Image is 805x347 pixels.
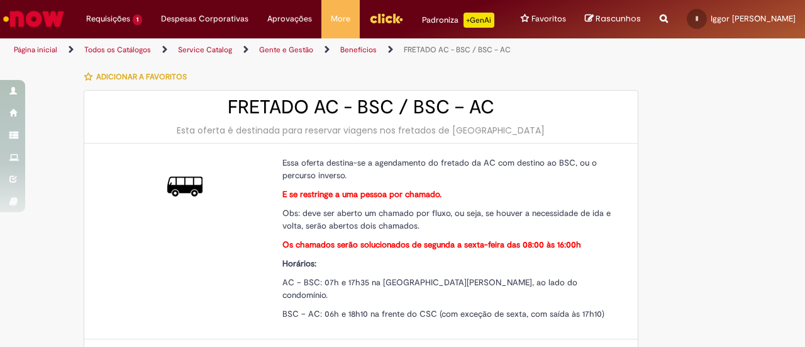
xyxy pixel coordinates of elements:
[282,309,604,319] span: BSC – AC: 06h e 18h10 na frente do CSC (com exceção de sexta, com saída às 17h10)
[86,13,130,25] span: Requisições
[96,72,187,82] span: Adicionar a Favoritos
[331,13,350,25] span: More
[696,14,698,23] span: II
[14,45,57,55] a: Página inicial
[282,208,611,231] span: Obs: deve ser aberto um chamado por fluxo, ou seja, se houver a necessidade de ida e volta, serão...
[282,239,581,250] strong: Os chamados serão solucionados de segunda a sexta-feira das 08:00 às 16:00h
[97,97,625,118] h2: FRETADO AC - BSC / BSC – AC
[404,45,511,55] a: FRETADO AC - BSC / BSC – AC
[133,14,142,25] span: 1
[267,13,312,25] span: Aprovações
[167,169,203,204] img: FRETADO AC - BSC / BSC – AC
[596,13,641,25] span: Rascunhos
[369,9,403,28] img: click_logo_yellow_360x200.png
[531,13,566,25] span: Favoritos
[161,13,248,25] span: Despesas Corporativas
[282,277,577,300] span: AC – BSC: 07h e 17h35 na [GEOGRAPHIC_DATA][PERSON_NAME], ao lado do condomínio.
[422,13,494,28] div: Padroniza
[282,157,597,181] span: Essa oferta destina-se a agendamento do fretado da AC com destino ao BSC, ou o percurso inverso.
[84,45,151,55] a: Todos os Catálogos
[464,13,494,28] p: +GenAi
[711,13,796,24] span: Iggor [PERSON_NAME]
[282,189,441,200] strong: E se restringe a uma pessoa por chamado.
[282,258,316,269] strong: Horários:
[585,13,641,25] a: Rascunhos
[97,124,625,137] div: Esta oferta é destinada para reservar viagens nos fretados de [GEOGRAPHIC_DATA]
[84,64,194,90] button: Adicionar a Favoritos
[9,38,527,62] ul: Trilhas de página
[259,45,313,55] a: Gente e Gestão
[340,45,377,55] a: Benefícios
[178,45,232,55] a: Service Catalog
[1,6,66,31] img: ServiceNow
